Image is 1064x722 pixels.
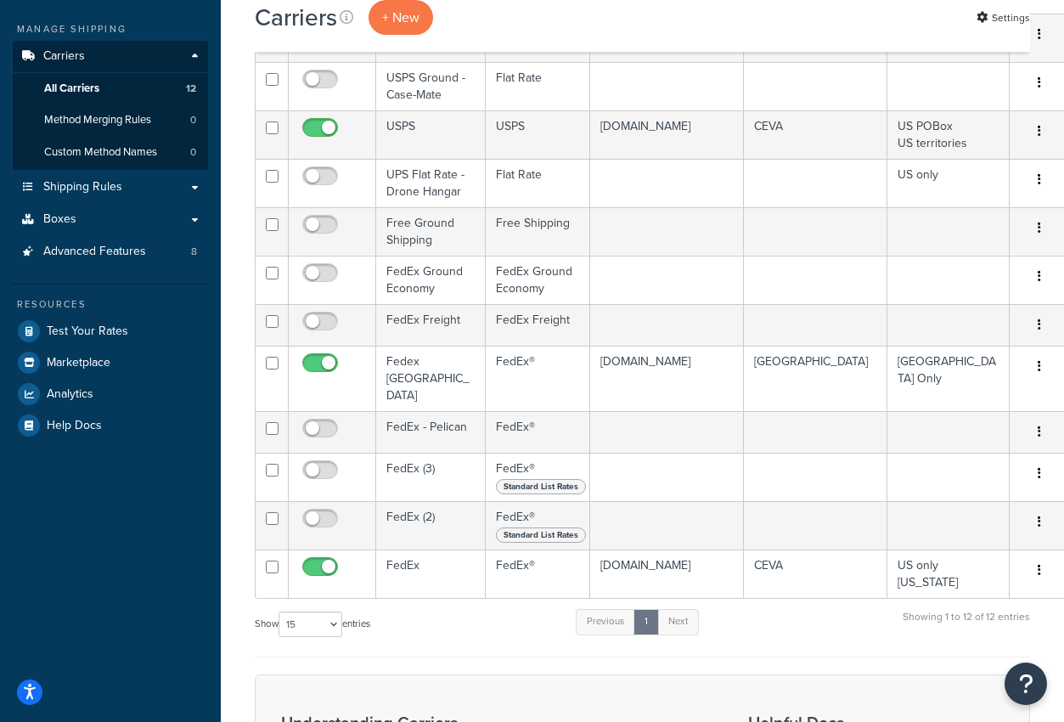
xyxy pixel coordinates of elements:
[376,159,486,207] td: UPS Flat Rate - Drone Hangar
[47,356,110,370] span: Marketplace
[43,180,122,195] span: Shipping Rules
[887,346,1010,411] td: [GEOGRAPHIC_DATA] Only
[13,316,208,347] a: Test Your Rates
[486,453,590,501] td: FedEx®
[486,304,590,346] td: FedEx Freight
[376,411,486,453] td: FedEx - Pelican
[376,256,486,304] td: FedEx Ground Economy
[44,82,99,96] span: All Carriers
[657,609,699,635] a: Next
[13,172,208,203] a: Shipping Rules
[43,49,85,64] span: Carriers
[590,110,744,159] td: [DOMAIN_NAME]
[744,550,887,598] td: CEVA
[255,612,370,637] label: Show entries
[376,62,486,110] td: USPS Ground - Case-Mate
[887,550,1010,598] td: US only [US_STATE]
[486,346,590,411] td: FedEx®
[376,207,486,256] td: Free Ground Shipping
[44,113,151,127] span: Method Merging Rules
[376,110,486,159] td: USPS
[44,145,157,160] span: Custom Method Names
[13,104,208,136] a: Method Merging Rules 0
[13,137,208,168] a: Custom Method Names 0
[190,145,196,160] span: 0
[1005,663,1047,705] button: Open Resource Center
[576,609,635,635] a: Previous
[13,73,208,104] li: All Carriers
[255,1,337,34] h1: Carriers
[376,346,486,411] td: Fedex [GEOGRAPHIC_DATA]
[496,527,586,543] span: Standard List Rates
[486,550,590,598] td: FedEx®
[13,236,208,268] li: Advanced Features
[13,204,208,235] a: Boxes
[13,410,208,441] a: Help Docs
[486,207,590,256] td: Free Shipping
[47,324,128,339] span: Test Your Rates
[47,419,102,433] span: Help Docs
[486,411,590,453] td: FedEx®
[186,82,196,96] span: 12
[376,304,486,346] td: FedEx Freight
[887,110,1010,159] td: US POBox US territories
[496,479,586,494] span: Standard List Rates
[903,607,1030,644] div: Showing 1 to 12 of 12 entries
[13,22,208,37] div: Manage Shipping
[977,6,1030,30] a: Settings
[190,113,196,127] span: 0
[590,346,744,411] td: [DOMAIN_NAME]
[590,550,744,598] td: [DOMAIN_NAME]
[486,62,590,110] td: Flat Rate
[486,159,590,207] td: Flat Rate
[191,245,197,259] span: 8
[13,137,208,168] li: Custom Method Names
[47,387,93,402] span: Analytics
[744,346,887,411] td: [GEOGRAPHIC_DATA]
[887,159,1010,207] td: US only
[744,110,887,159] td: CEVA
[486,256,590,304] td: FedEx Ground Economy
[13,41,208,170] li: Carriers
[279,612,342,637] select: Showentries
[376,550,486,598] td: FedEx
[13,347,208,378] a: Marketplace
[376,453,486,501] td: FedEx (3)
[376,501,486,550] td: FedEx (2)
[13,379,208,409] a: Analytics
[13,73,208,104] a: All Carriers 12
[13,297,208,312] div: Resources
[486,501,590,550] td: FedEx®
[13,104,208,136] li: Method Merging Rules
[43,245,146,259] span: Advanced Features
[43,212,76,227] span: Boxes
[486,110,590,159] td: USPS
[633,609,659,635] a: 1
[13,41,208,72] a: Carriers
[13,236,208,268] a: Advanced Features 8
